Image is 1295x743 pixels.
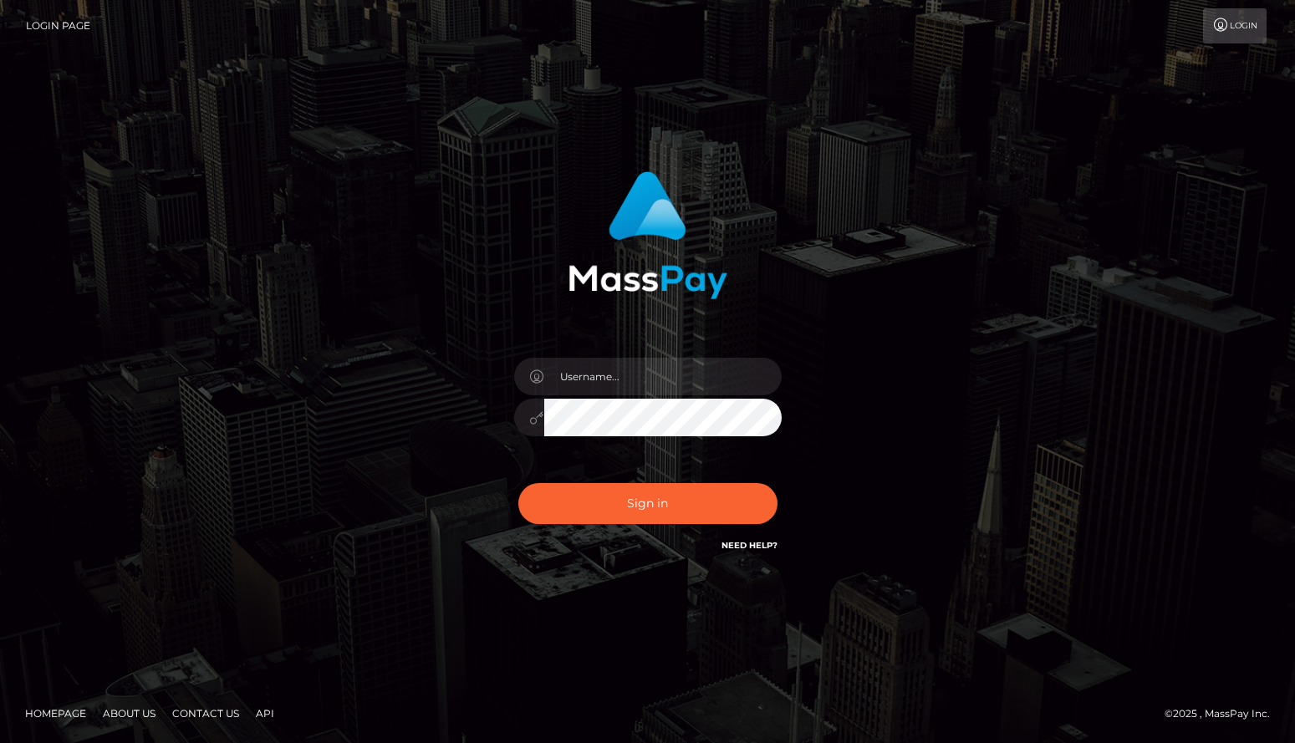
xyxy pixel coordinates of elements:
[1203,8,1267,43] a: Login
[568,171,727,299] img: MassPay Login
[721,540,778,551] a: Need Help?
[96,700,162,726] a: About Us
[249,700,281,726] a: API
[166,700,246,726] a: Contact Us
[18,700,93,726] a: Homepage
[518,483,778,524] button: Sign in
[1165,705,1282,723] div: © 2025 , MassPay Inc.
[544,358,782,395] input: Username...
[26,8,90,43] a: Login Page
